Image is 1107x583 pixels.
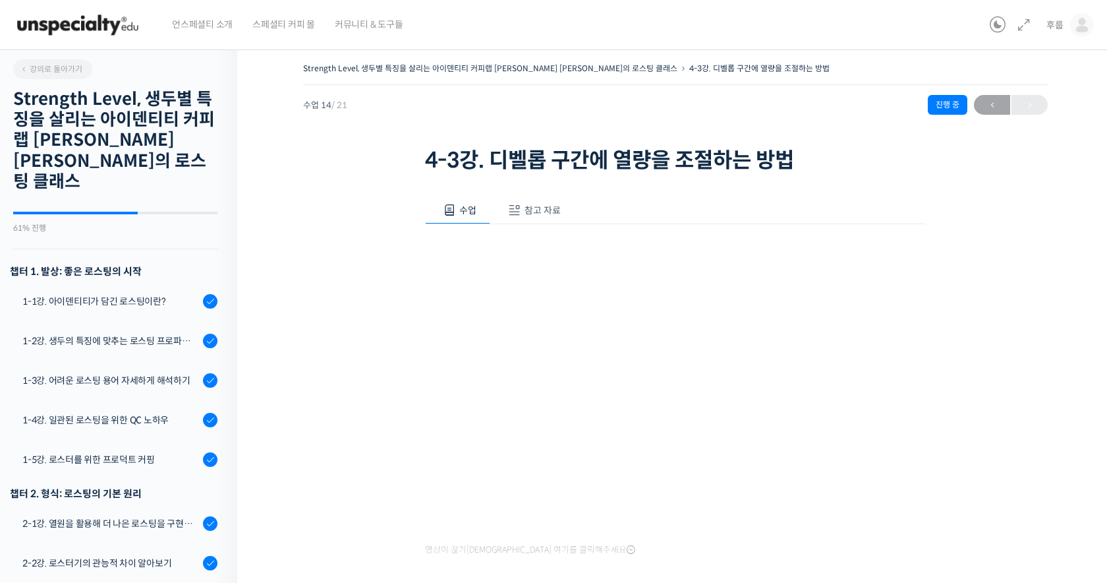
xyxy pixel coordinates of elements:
div: 2-1강. 열원을 활용해 더 나은 로스팅을 구현하는 방법 [22,516,199,531]
span: / 21 [331,100,347,111]
div: 진행 중 [928,95,967,115]
div: 1-4강. 일관된 로스팅을 위한 QC 노하우 [22,413,199,427]
span: 강의로 돌아가기 [20,64,82,74]
div: 1-5강. 로스터를 위한 프로덕트 커핑 [22,452,199,467]
h1: 4-3강. 디벨롭 구간에 열량을 조절하는 방법 [425,148,926,173]
span: 후룹 [1046,19,1064,31]
div: 챕터 2. 형식: 로스팅의 기본 원리 [10,485,217,503]
div: 1-3강. 어려운 로스팅 용어 자세하게 해석하기 [22,373,199,388]
span: 수업 14 [303,101,347,109]
span: 영상이 끊기[DEMOGRAPHIC_DATA] 여기를 클릭해주세요 [425,545,635,555]
a: 강의로 돌아가기 [13,59,92,79]
span: 수업 [459,204,476,216]
div: 1-2강. 생두의 특징에 맞추는 로스팅 프로파일 'Stength Level' [22,334,199,348]
a: 4-3강. 디벨롭 구간에 열량을 조절하는 방법 [689,63,830,73]
h3: 챕터 1. 발상: 좋은 로스팅의 시작 [10,262,217,280]
div: 61% 진행 [13,224,217,232]
div: 1-1강. 아이덴티티가 담긴 로스팅이란? [22,294,199,309]
h2: Strength Level, 생두별 특징을 살리는 아이덴티티 커피랩 [PERSON_NAME] [PERSON_NAME]의 로스팅 클래스 [13,89,217,192]
a: ←이전 [974,95,1010,115]
span: 참고 자료 [525,204,561,216]
span: ← [974,96,1010,114]
div: 2-2강. 로스터기의 관능적 차이 알아보기 [22,556,199,570]
a: Strength Level, 생두별 특징을 살리는 아이덴티티 커피랩 [PERSON_NAME] [PERSON_NAME]의 로스팅 클래스 [303,63,677,73]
